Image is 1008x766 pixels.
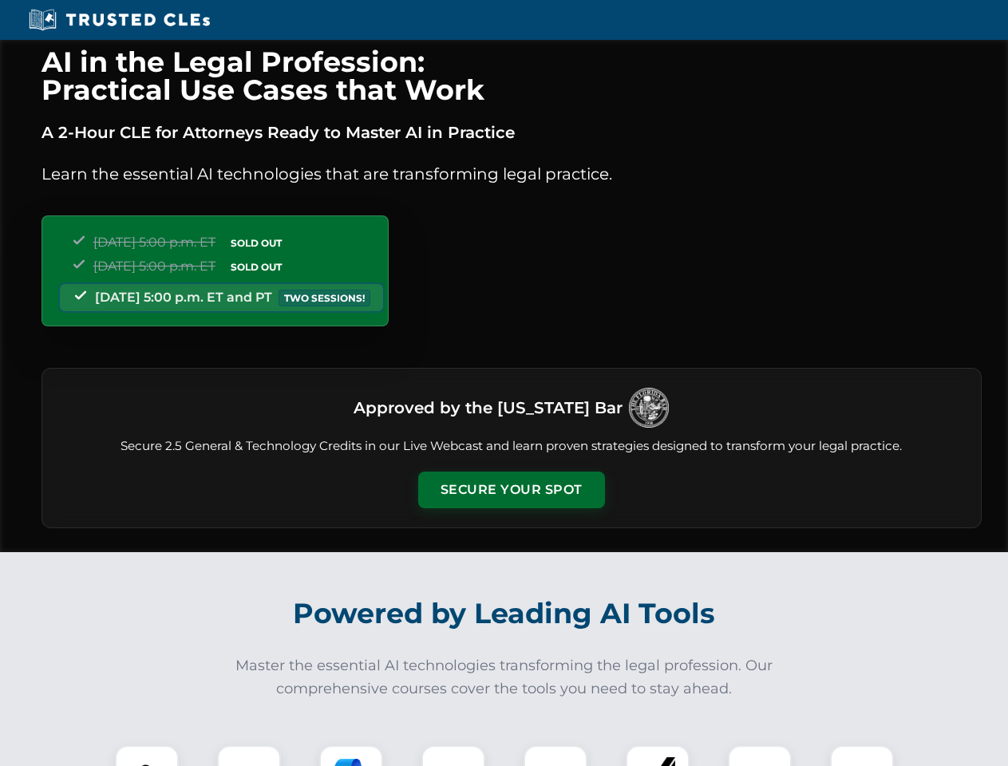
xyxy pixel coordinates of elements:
span: SOLD OUT [225,259,287,275]
img: Trusted CLEs [24,8,215,32]
p: Secure 2.5 General & Technology Credits in our Live Webcast and learn proven strategies designed ... [61,437,962,456]
span: [DATE] 5:00 p.m. ET [93,235,215,250]
p: Learn the essential AI technologies that are transforming legal practice. [42,161,982,187]
h1: AI in the Legal Profession: Practical Use Cases that Work [42,48,982,104]
img: Logo [629,388,669,428]
span: [DATE] 5:00 p.m. ET [93,259,215,274]
span: SOLD OUT [225,235,287,251]
h2: Powered by Leading AI Tools [62,586,947,642]
button: Secure Your Spot [418,472,605,508]
p: Master the essential AI technologies transforming the legal profession. Our comprehensive courses... [225,654,784,701]
p: A 2-Hour CLE for Attorneys Ready to Master AI in Practice [42,120,982,145]
h3: Approved by the [US_STATE] Bar [354,393,623,422]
